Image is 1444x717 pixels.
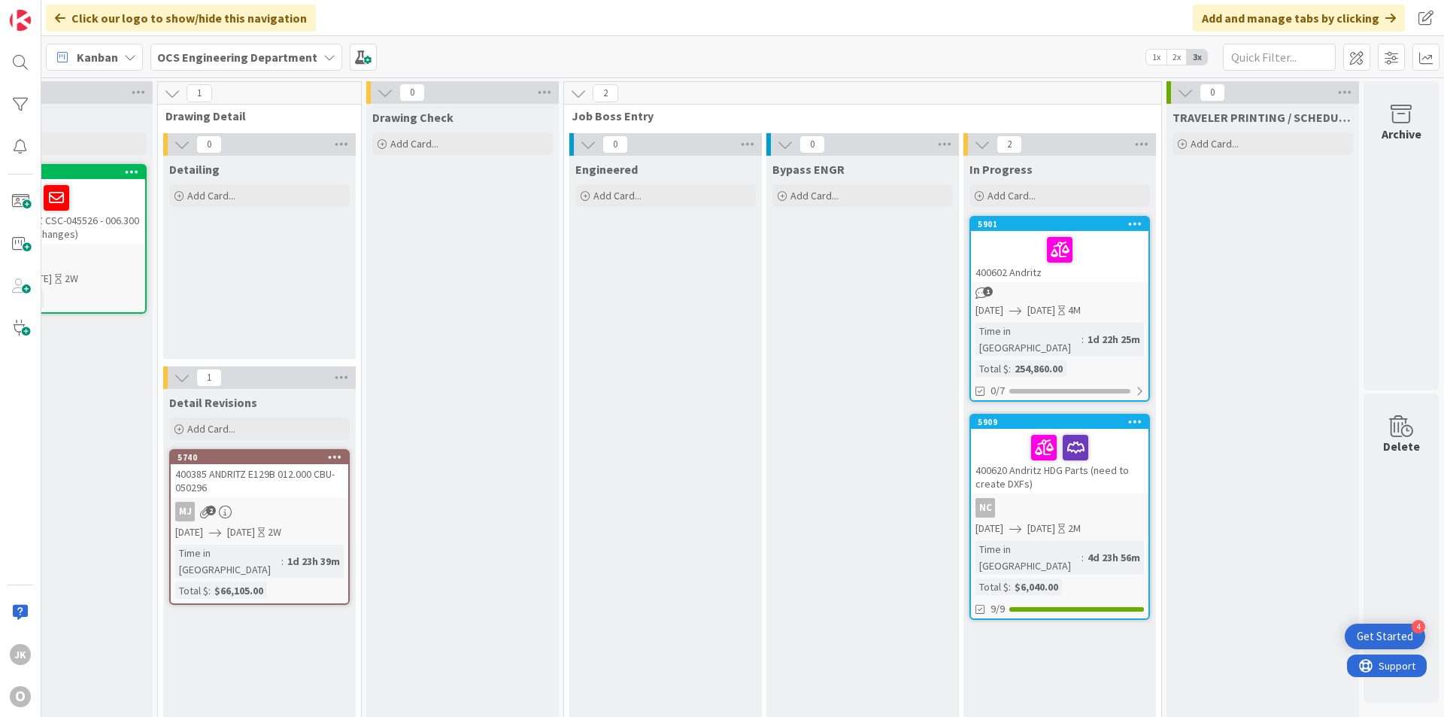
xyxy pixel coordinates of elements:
span: Drawing Check [372,110,454,125]
span: Support [32,2,68,20]
span: [DATE] [175,524,203,540]
span: Detail Revisions [169,395,257,410]
div: O [10,686,31,707]
span: 0 [399,84,425,102]
div: $6,040.00 [1011,579,1062,595]
span: 2 [997,135,1022,153]
div: 2M [1068,521,1081,536]
div: Time in [GEOGRAPHIC_DATA] [975,541,1081,574]
div: Time in [GEOGRAPHIC_DATA] [175,545,281,578]
div: MJ [171,502,348,521]
a: 5740400385 ANDRITZ E129B 012.000 CBU- 050296MJ[DATE][DATE]2WTime in [GEOGRAPHIC_DATA]:1d 23h 39mT... [169,449,350,605]
span: Kanban [77,48,118,66]
span: [DATE] [975,521,1003,536]
div: 1d 23h 39m [284,553,344,570]
span: 0 [602,135,628,153]
div: 5740 [171,451,348,464]
div: 2W [268,524,281,540]
div: 5909400620 Andritz HDG Parts (need to create DXFs) [971,415,1148,494]
div: 5740400385 ANDRITZ E129B 012.000 CBU- 050296 [171,451,348,497]
div: Open Get Started checklist, remaining modules: 4 [1345,624,1425,649]
div: 5901 [971,217,1148,231]
span: 2 [206,506,216,515]
span: Detailing [169,162,220,177]
span: TRAVELER PRINTING / SCHEDULING [1172,110,1353,125]
span: 0 [196,135,222,153]
div: Add and manage tabs by clicking [1193,5,1405,32]
span: : [208,582,211,599]
span: 1 [187,84,212,102]
div: Archive [1382,125,1421,143]
span: [DATE] [1027,521,1055,536]
span: Drawing Detail [165,108,342,123]
div: Total $ [175,582,208,599]
div: 5909 [971,415,1148,429]
img: Visit kanbanzone.com [10,10,31,31]
span: 0/7 [990,383,1005,399]
div: 254,860.00 [1011,360,1066,377]
div: MJ [175,502,195,521]
div: 4 [1412,620,1425,633]
span: 2 [593,84,618,102]
a: 5909400620 Andritz HDG Parts (need to create DXFs)NC[DATE][DATE]2MTime in [GEOGRAPHIC_DATA]:4d 23... [969,414,1150,620]
span: : [281,553,284,570]
div: 400602 Andritz [971,231,1148,282]
div: Get Started [1357,629,1413,644]
div: Total $ [975,579,1009,595]
span: 0 [799,135,825,153]
span: 3x [1187,50,1207,65]
span: Add Card... [790,189,839,202]
span: 9/9 [990,601,1005,617]
div: 4M [1068,302,1081,318]
span: Job Boss Entry [572,108,1142,123]
span: 1 [983,287,993,296]
span: : [1081,549,1084,566]
div: 5901400602 Andritz [971,217,1148,282]
span: : [1081,331,1084,348]
span: [DATE] [975,302,1003,318]
span: [DATE] [227,524,255,540]
div: 5901 [978,219,1148,229]
div: Time in [GEOGRAPHIC_DATA] [975,323,1081,356]
div: Total $ [975,360,1009,377]
span: 2x [1166,50,1187,65]
div: 400620 Andritz HDG Parts (need to create DXFs) [971,429,1148,494]
div: 1d 22h 25m [1084,331,1144,348]
span: Add Card... [187,422,235,436]
div: 2W [65,271,78,287]
div: $66,105.00 [211,582,267,599]
span: 1 [196,369,222,387]
span: : [1009,360,1011,377]
div: NC [971,498,1148,518]
div: 400385 ANDRITZ E129B 012.000 CBU- 050296 [171,464,348,497]
div: 5909 [978,417,1148,427]
span: Add Card... [1191,137,1239,150]
div: 5740 [177,452,348,463]
div: Click our logo to show/hide this navigation [46,5,316,32]
span: In Progress [969,162,1033,177]
b: OCS Engineering Department [157,50,317,65]
div: NC [975,498,995,518]
span: 1x [1146,50,1166,65]
span: Add Card... [187,189,235,202]
span: Bypass ENGR [772,162,845,177]
span: Add Card... [390,137,438,150]
span: 0 [1200,84,1225,102]
span: Add Card... [593,189,642,202]
input: Quick Filter... [1223,44,1336,71]
div: JK [10,644,31,665]
div: 4d 23h 56m [1084,549,1144,566]
span: : [1009,579,1011,595]
span: Engineered [575,162,638,177]
span: [DATE] [1027,302,1055,318]
div: Delete [1383,437,1420,455]
a: 5901400602 Andritz[DATE][DATE]4MTime in [GEOGRAPHIC_DATA]:1d 22h 25mTotal $:254,860.000/7 [969,216,1150,402]
span: Add Card... [987,189,1036,202]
